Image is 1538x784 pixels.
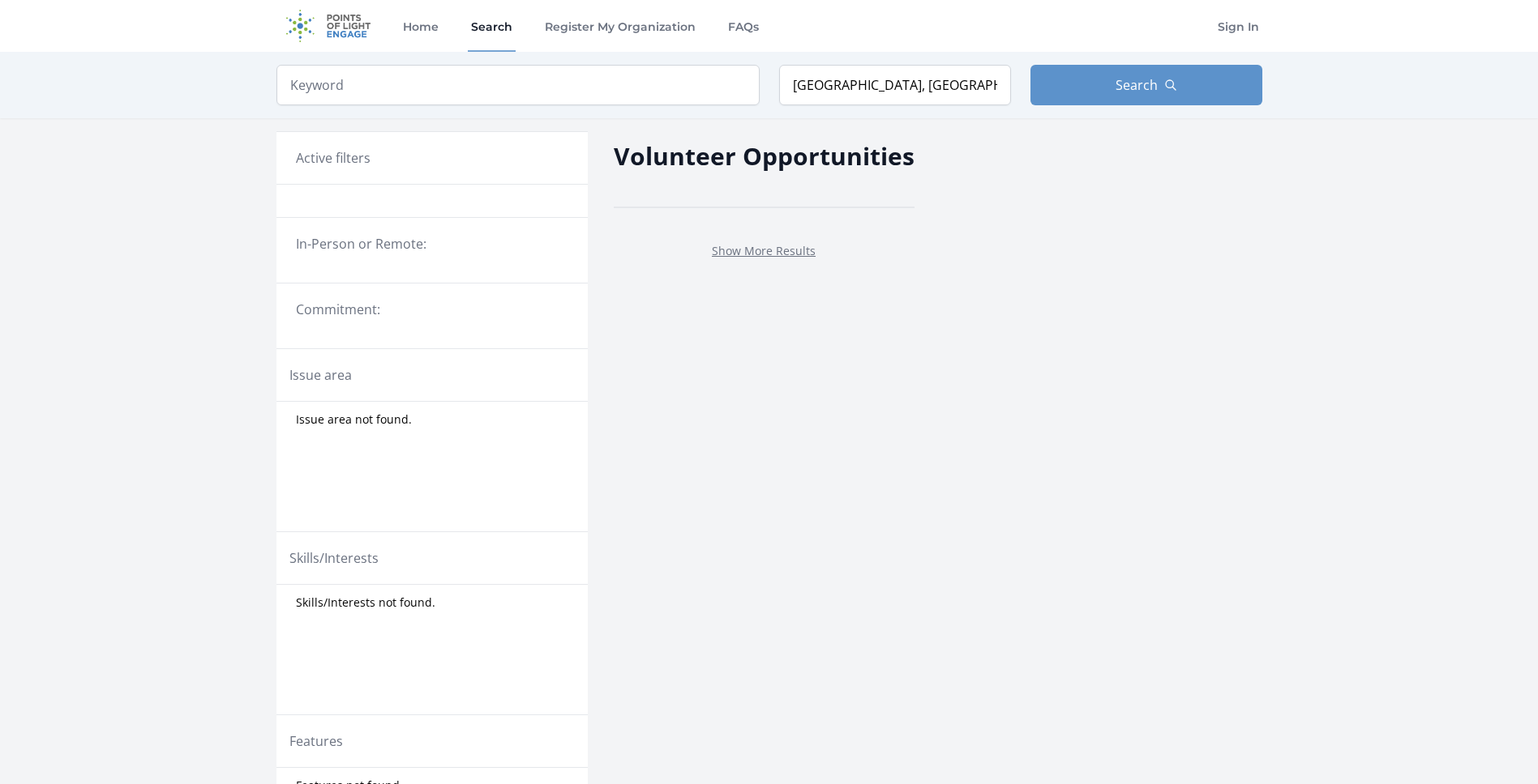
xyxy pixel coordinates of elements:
legend: Features [289,731,343,751]
input: Keyword [276,65,760,105]
span: Skills/Interests not found. [296,594,435,611]
legend: Skills/Interests [289,548,379,568]
h2: Volunteer Opportunities [614,138,915,174]
span: Issue area not found. [296,411,412,428]
legend: Issue area [289,365,352,385]
button: Search [1030,65,1262,105]
h3: Active filters [296,148,371,168]
legend: Commitment: [296,300,568,319]
a: Show More Results [712,243,816,258]
span: Search [1116,75,1158,95]
input: Location [779,65,1011,105]
legend: In-Person or Remote: [296,234,568,254]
